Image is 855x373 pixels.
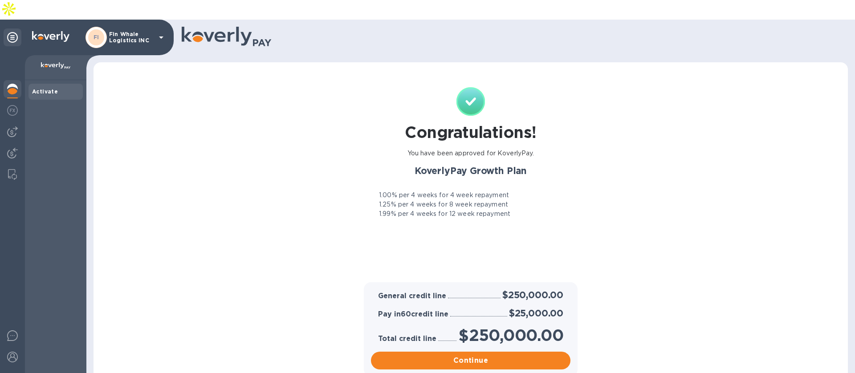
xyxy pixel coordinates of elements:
p: 1.99% per 4 weeks for 12 week repayment [379,209,510,219]
h1: $250,000.00 [458,326,563,345]
p: 1.25% per 4 weeks for 8 week repayment [379,200,508,209]
img: Logo [32,31,69,42]
img: Foreign exchange [7,105,18,116]
h3: Pay in 60 credit line [378,310,448,319]
b: Activate [32,88,58,95]
h2: $250,000.00 [502,289,563,300]
h3: Total credit line [378,335,436,343]
h2: $25,000.00 [509,308,563,319]
p: Fin Whale Logistics INC [109,31,154,44]
p: You have been approved for KoverlyPay. [407,149,534,158]
h2: KoverlyPay Growth Plan [366,165,576,176]
button: Continue [371,352,570,369]
p: 1.00% per 4 weeks for 4 week repayment [379,191,509,200]
h1: Congratulations! [405,123,536,142]
span: Continue [378,355,563,366]
h3: General credit line [378,292,446,300]
b: FI [94,34,99,41]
